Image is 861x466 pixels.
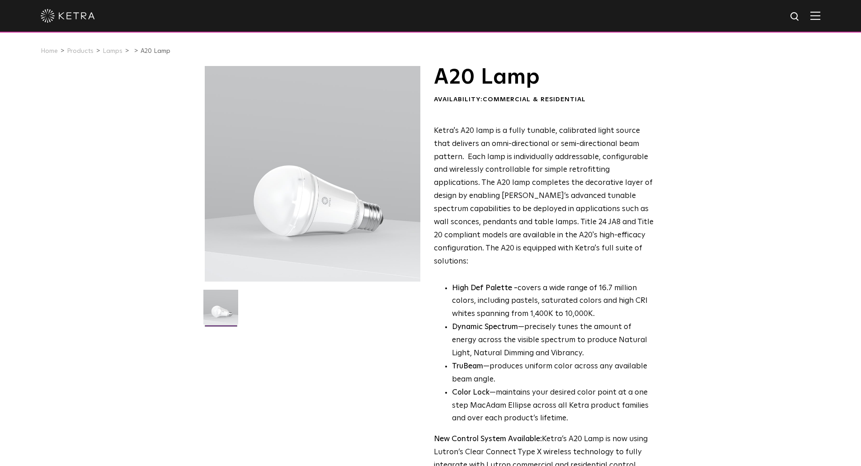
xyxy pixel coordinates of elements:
li: —maintains your desired color point at a one step MacAdam Ellipse across all Ketra product famili... [452,386,654,426]
li: —produces uniform color across any available beam angle. [452,360,654,386]
img: ketra-logo-2019-white [41,9,95,23]
strong: High Def Palette - [452,284,518,292]
a: Products [67,48,94,54]
a: Lamps [103,48,122,54]
a: Home [41,48,58,54]
img: Hamburger%20Nav.svg [810,11,820,20]
strong: Color Lock [452,389,489,396]
div: Availability: [434,95,654,104]
h1: A20 Lamp [434,66,654,89]
span: Ketra's A20 lamp is a fully tunable, calibrated light source that delivers an omni-directional or... [434,127,654,265]
span: Commercial & Residential [483,96,586,103]
p: covers a wide range of 16.7 million colors, including pastels, saturated colors and high CRI whit... [452,282,654,321]
img: search icon [790,11,801,23]
li: —precisely tunes the amount of energy across the visible spectrum to produce Natural Light, Natur... [452,321,654,360]
strong: New Control System Available: [434,435,542,443]
a: A20 Lamp [141,48,170,54]
strong: TruBeam [452,362,483,370]
img: A20-Lamp-2021-Web-Square [203,290,238,331]
strong: Dynamic Spectrum [452,323,518,331]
